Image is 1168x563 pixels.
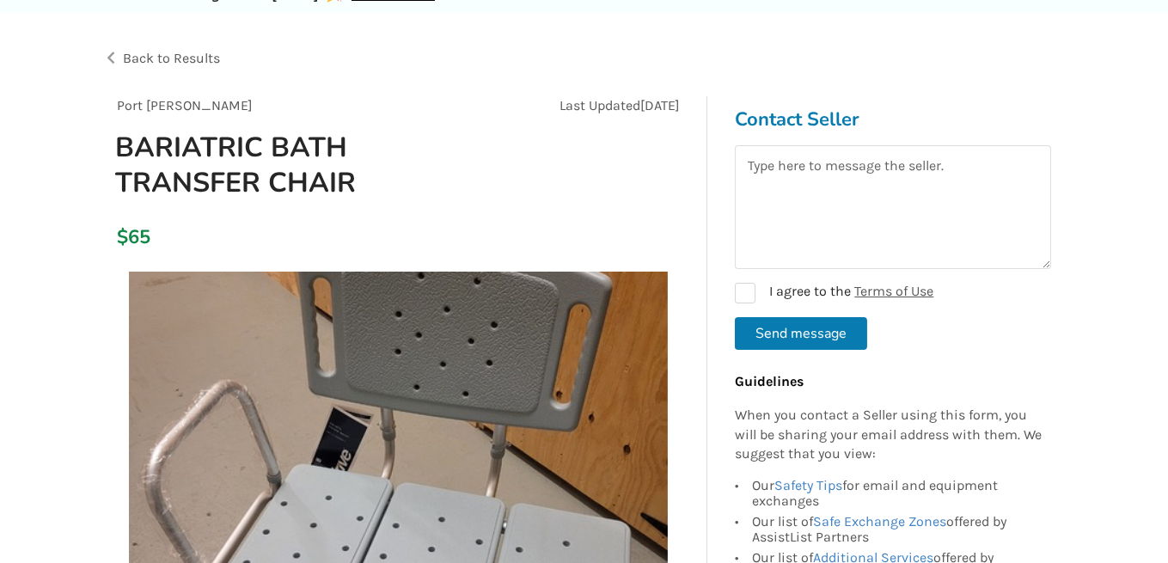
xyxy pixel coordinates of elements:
[813,513,946,529] a: Safe Exchange Zones
[735,373,804,389] b: Guidelines
[752,478,1043,511] div: Our for email and equipment exchanges
[640,97,680,113] span: [DATE]
[735,406,1043,465] p: When you contact a Seller using this form, you will be sharing your email address with them. We s...
[117,225,126,249] div: $65
[774,477,842,493] a: Safety Tips
[117,97,253,113] span: Port [PERSON_NAME]
[752,511,1043,548] div: Our list of offered by AssistList Partners
[735,283,933,303] label: I agree to the
[735,107,1051,132] h3: Contact Seller
[123,50,220,66] span: Back to Results
[854,283,933,299] a: Terms of Use
[560,97,640,113] span: Last Updated
[101,130,508,200] h1: BARIATRIC BATH TRANSFER CHAIR
[735,317,867,350] button: Send message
